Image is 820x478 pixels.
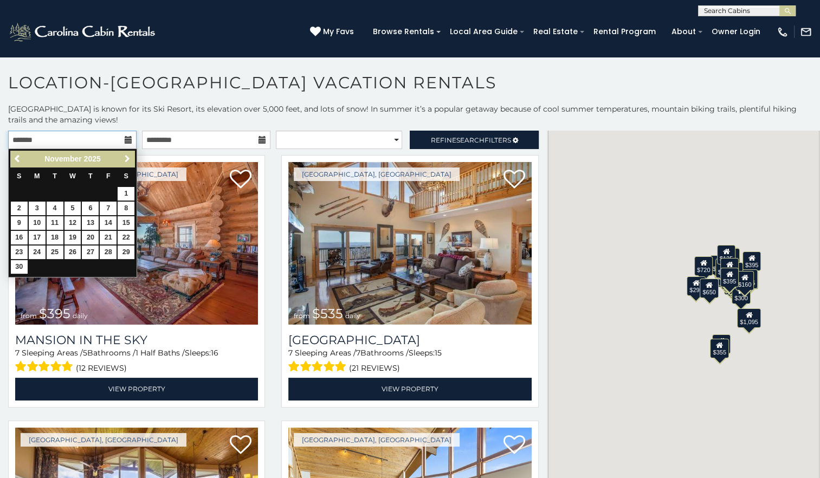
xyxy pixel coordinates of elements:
span: 5 [83,348,87,358]
div: Sleeping Areas / Bathrooms / Sleeps: [288,347,531,375]
img: Southern Star Lodge [288,162,531,325]
a: Previous [11,152,25,166]
span: My Favs [323,26,354,37]
a: 2 [11,202,28,215]
a: [GEOGRAPHIC_DATA], [GEOGRAPHIC_DATA] [21,433,186,447]
div: $720 [694,256,713,275]
div: $425 [715,258,734,277]
span: $535 [312,306,343,321]
a: 18 [47,231,63,244]
a: 28 [100,246,117,259]
span: (12 reviews) [76,361,127,375]
span: 7 [356,348,360,358]
a: Real Estate [528,23,583,40]
a: 4 [47,202,63,215]
a: 12 [64,216,81,230]
a: Rental Program [588,23,661,40]
div: $300 [732,285,750,304]
span: Tuesday [53,172,57,180]
span: Previous [14,154,22,163]
div: $225 [712,334,731,354]
a: 6 [82,202,99,215]
a: Add to favorites [503,434,525,457]
a: 19 [64,231,81,244]
div: $295 [687,276,705,295]
img: mail-regular-white.png [800,26,812,38]
span: 7 [288,348,293,358]
a: 24 [29,246,46,259]
div: $545 [721,269,740,289]
a: Add to favorites [503,169,525,191]
a: 5 [64,202,81,215]
a: 10 [29,216,46,230]
a: 23 [11,246,28,259]
a: 8 [118,202,134,215]
div: Sleeping Areas / Bathrooms / Sleeps: [15,347,258,375]
span: 1 Half Baths / [135,348,185,358]
a: 30 [11,260,28,274]
a: Owner Login [706,23,766,40]
div: $1,095 [737,308,761,328]
span: 7 [15,348,20,358]
a: [GEOGRAPHIC_DATA] [288,333,531,347]
h3: Southern Star Lodge [288,333,531,347]
a: 14 [100,216,117,230]
span: Next [123,154,132,163]
div: $125 [717,244,735,264]
span: November [44,154,81,163]
a: 26 [64,246,81,259]
span: Monday [34,172,40,180]
div: $650 [700,279,718,298]
div: $395 [742,251,761,271]
span: 16 [211,348,218,358]
span: 15 [435,348,442,358]
a: RefineSearchFilters [410,131,538,149]
a: View Property [15,378,258,400]
a: 9 [11,216,28,230]
span: Search [456,136,485,144]
a: 20 [82,231,99,244]
span: daily [345,312,360,320]
span: Thursday [88,172,93,180]
a: 3 [29,202,46,215]
span: Saturday [124,172,128,180]
a: 17 [29,231,46,244]
a: View Property [288,378,531,400]
a: [GEOGRAPHIC_DATA], [GEOGRAPHIC_DATA] [294,433,460,447]
a: 21 [100,231,117,244]
a: 7 [100,202,117,215]
a: 11 [47,216,63,230]
div: $265 [721,248,739,268]
h3: Mansion In The Sky [15,333,258,347]
a: About [666,23,701,40]
a: 25 [47,246,63,259]
a: Add to favorites [230,169,251,191]
div: $435 [739,269,757,289]
span: from [294,312,310,320]
span: $395 [39,306,70,321]
span: Sunday [17,172,21,180]
span: Wednesday [69,172,76,180]
a: Browse Rentals [367,23,440,40]
div: $160 [735,271,754,290]
img: phone-regular-white.png [777,26,789,38]
span: daily [73,312,88,320]
span: from [21,312,37,320]
a: 1 [118,187,134,201]
a: My Favs [310,26,357,38]
span: (21 reviews) [349,361,400,375]
a: 15 [118,216,134,230]
span: Friday [106,172,111,180]
a: Add to favorites [230,434,251,457]
a: Next [120,152,134,166]
a: Local Area Guide [444,23,523,40]
span: Refine Filters [431,136,511,144]
div: $355 [710,338,728,358]
a: 27 [82,246,99,259]
div: $395 [720,267,739,287]
div: $430 [739,269,758,289]
div: $180 [720,257,739,277]
span: 2025 [84,154,101,163]
a: Southern Star Lodge from $535 daily [288,162,531,325]
a: 16 [11,231,28,244]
